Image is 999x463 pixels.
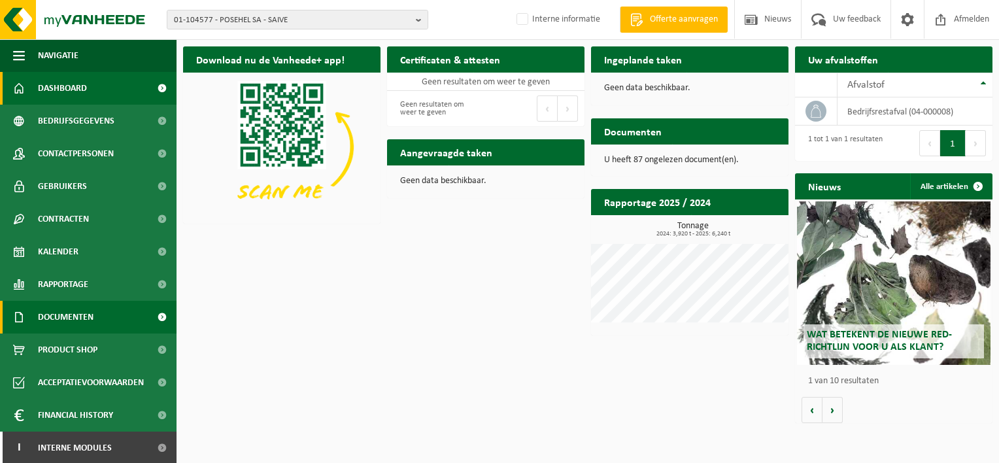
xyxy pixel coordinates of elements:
h2: Ingeplande taken [591,46,695,72]
td: Geen resultaten om weer te geven [387,73,584,91]
span: Dashboard [38,72,87,105]
button: Volgende [822,397,843,423]
span: 2024: 3,920 t - 2025: 6,240 t [598,231,788,237]
button: Next [558,95,578,122]
button: 01-104577 - POSEHEL SA - SAIVE [167,10,428,29]
h2: Uw afvalstoffen [795,46,891,72]
a: Alle artikelen [910,173,991,199]
button: Next [966,130,986,156]
span: Financial History [38,399,113,432]
p: Geen data beschikbaar. [400,177,571,186]
span: Contactpersonen [38,137,114,170]
h2: Download nu de Vanheede+ app! [183,46,358,72]
span: Kalender [38,235,78,268]
h3: Tonnage [598,222,788,237]
span: Contracten [38,203,89,235]
p: U heeft 87 ongelezen document(en). [604,156,775,165]
span: Navigatie [38,39,78,72]
img: Download de VHEPlus App [183,73,381,221]
td: bedrijfsrestafval (04-000008) [838,97,992,126]
label: Interne informatie [514,10,600,29]
p: Geen data beschikbaar. [604,84,775,93]
a: Wat betekent de nieuwe RED-richtlijn voor u als klant? [797,201,991,365]
h2: Documenten [591,118,675,144]
button: Previous [537,95,558,122]
button: 1 [940,130,966,156]
span: Afvalstof [847,80,885,90]
span: Rapportage [38,268,88,301]
h2: Aangevraagde taken [387,139,505,165]
div: 1 tot 1 van 1 resultaten [802,129,883,158]
span: Documenten [38,301,93,334]
button: Vorige [802,397,822,423]
span: Offerte aanvragen [647,13,721,26]
span: Product Shop [38,334,97,366]
a: Offerte aanvragen [620,7,728,33]
button: Previous [919,130,940,156]
p: 1 van 10 resultaten [808,377,986,386]
span: Bedrijfsgegevens [38,105,114,137]
h2: Nieuws [795,173,854,199]
a: Bekijk rapportage [691,214,787,241]
span: 01-104577 - POSEHEL SA - SAIVE [174,10,411,30]
span: Acceptatievoorwaarden [38,366,144,399]
div: Geen resultaten om weer te geven [394,94,479,123]
h2: Certificaten & attesten [387,46,513,72]
span: Wat betekent de nieuwe RED-richtlijn voor u als klant? [807,330,952,352]
span: Gebruikers [38,170,87,203]
h2: Rapportage 2025 / 2024 [591,189,724,214]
